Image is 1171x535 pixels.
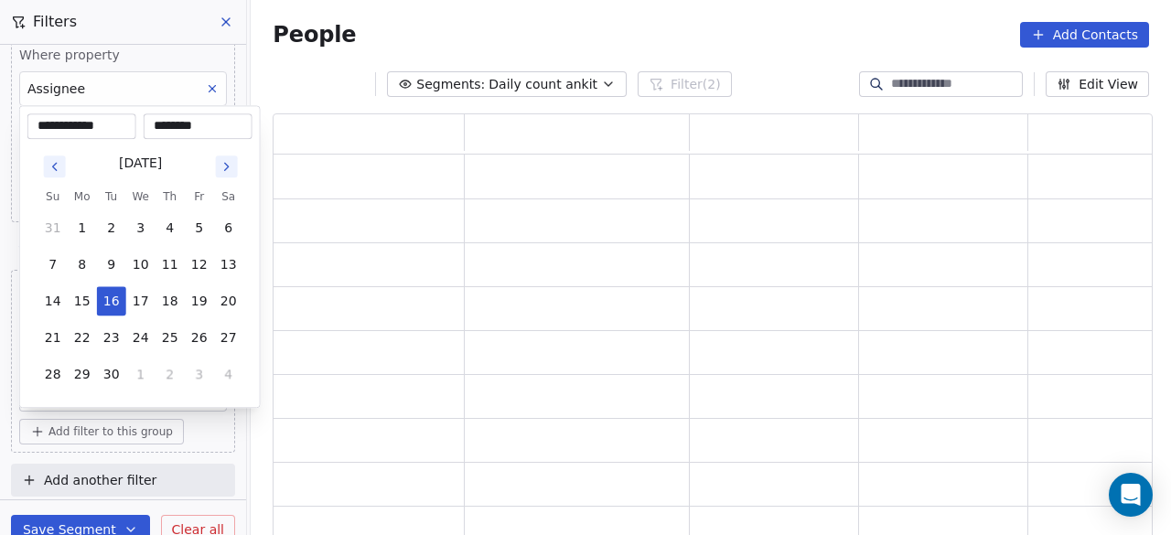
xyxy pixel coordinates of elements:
button: 7 [38,250,68,279]
button: 1 [126,359,156,389]
button: 20 [214,286,243,316]
button: 21 [38,323,68,352]
button: 10 [126,250,156,279]
button: 28 [38,359,68,389]
button: 23 [97,323,126,352]
button: 9 [97,250,126,279]
th: Monday [68,187,97,206]
button: 29 [68,359,97,389]
button: 19 [185,286,214,316]
button: Go to next month [214,154,240,179]
button: 16 [97,286,126,316]
button: 12 [185,250,214,279]
div: [DATE] [119,154,162,173]
button: 13 [214,250,243,279]
button: 11 [156,250,185,279]
button: 31 [38,213,68,242]
button: 15 [68,286,97,316]
button: 24 [126,323,156,352]
button: 3 [185,359,214,389]
button: 5 [185,213,214,242]
button: 6 [214,213,243,242]
button: 25 [156,323,185,352]
button: 22 [68,323,97,352]
th: Thursday [156,187,185,206]
th: Sunday [38,187,68,206]
th: Wednesday [126,187,156,206]
th: Friday [185,187,214,206]
button: 27 [214,323,243,352]
button: Go to previous month [42,154,68,179]
button: 17 [126,286,156,316]
button: 8 [68,250,97,279]
button: 2 [156,359,185,389]
button: 4 [156,213,185,242]
button: 26 [185,323,214,352]
button: 1 [68,213,97,242]
button: 2 [97,213,126,242]
th: Tuesday [97,187,126,206]
th: Saturday [214,187,243,206]
button: 30 [97,359,126,389]
button: 14 [38,286,68,316]
button: 18 [156,286,185,316]
button: 4 [214,359,243,389]
button: 3 [126,213,156,242]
